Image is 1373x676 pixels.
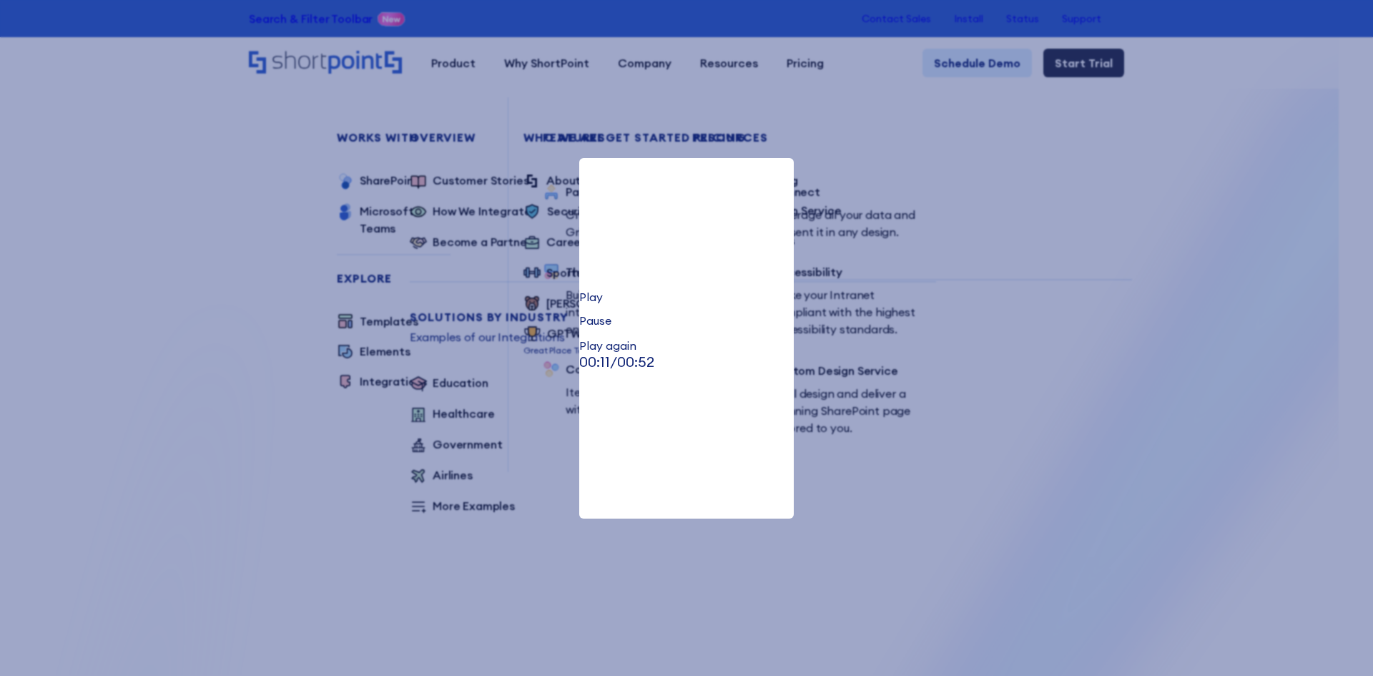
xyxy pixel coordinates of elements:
span: 00:11 [579,353,610,371]
p: / [579,351,794,373]
div: Play [579,291,794,303]
video: Your browser does not support the video tag. [579,158,794,265]
div: Pause [579,315,794,326]
div: Play again [579,340,794,351]
span: 00:52 [617,353,654,371]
